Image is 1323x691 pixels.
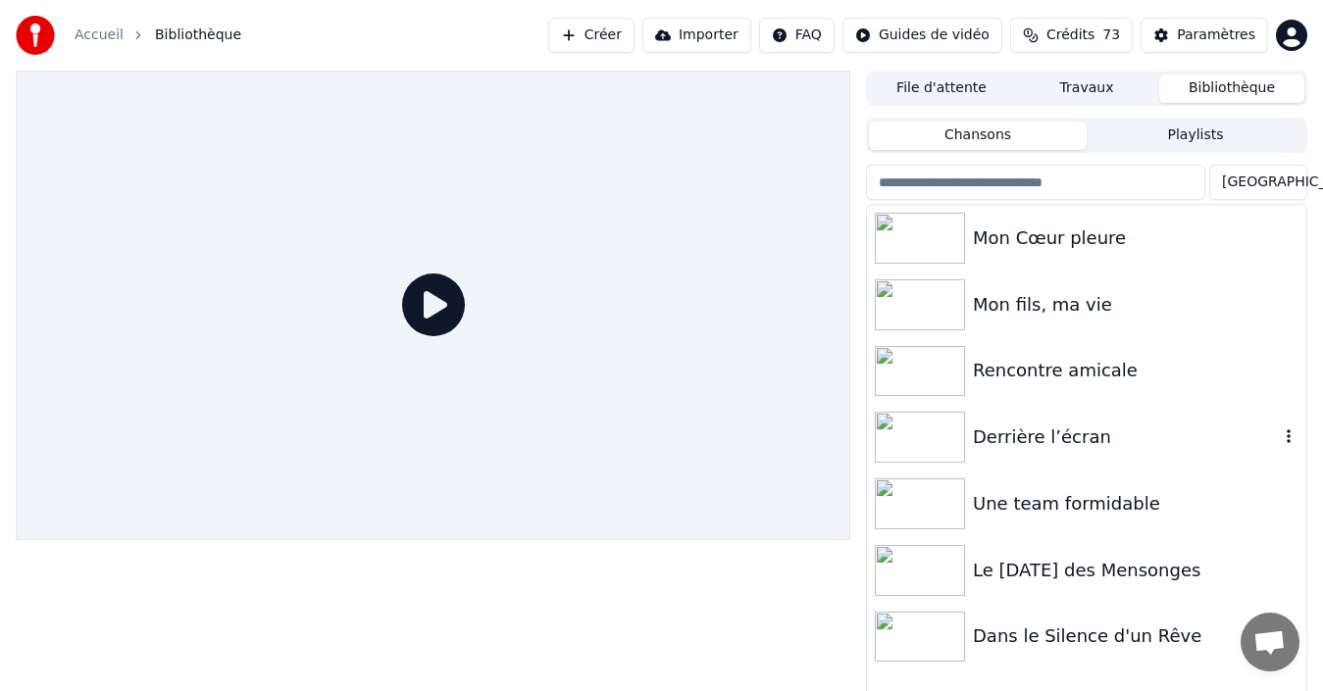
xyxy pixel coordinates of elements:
span: Bibliothèque [155,25,241,45]
div: Derrière l’écran [973,423,1279,451]
div: Ouvrir le chat [1241,613,1299,671]
div: Dans le Silence d'un Rêve [973,622,1298,650]
img: youka [16,16,55,55]
nav: breadcrumb [75,25,241,45]
button: Importer [642,18,751,53]
div: Rencontre amicale [973,357,1298,384]
button: Bibliothèque [1159,74,1304,103]
div: Mon Cœur pleure [973,224,1298,252]
button: Créer [548,18,635,53]
div: Le [DATE] des Mensonges [973,557,1298,584]
button: Paramètres [1141,18,1268,53]
span: Crédits [1046,25,1094,45]
button: Crédits73 [1010,18,1133,53]
button: Chansons [869,122,1087,150]
button: Guides de vidéo [842,18,1002,53]
button: FAQ [759,18,835,53]
button: Travaux [1014,74,1159,103]
button: File d'attente [869,74,1014,103]
div: Une team formidable [973,490,1298,518]
span: 73 [1102,25,1120,45]
button: Playlists [1087,122,1304,150]
a: Accueil [75,25,124,45]
div: Mon fils, ma vie [973,291,1298,319]
div: Paramètres [1177,25,1255,45]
